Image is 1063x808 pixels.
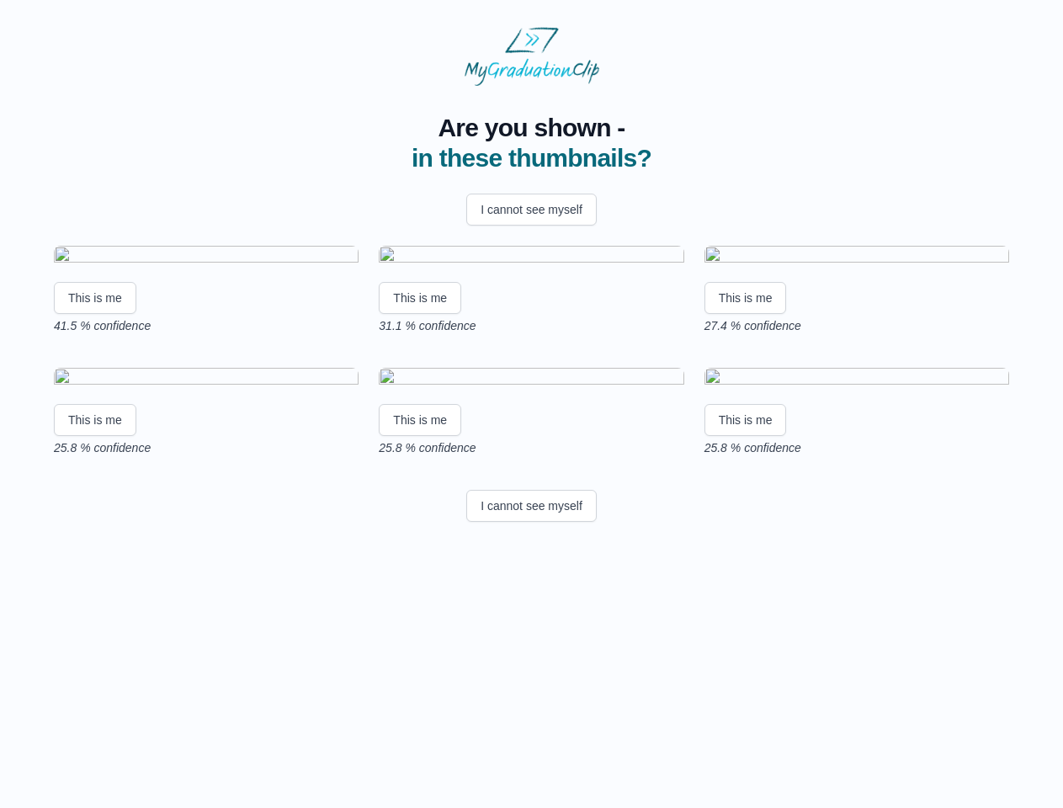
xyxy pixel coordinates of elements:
img: ef2d84ff97f85b847bf6c3b275bd6237864fae61.gif [704,246,1009,268]
img: 7f7bfbe8258e76d1e2095c9da80522f410816c98.gif [54,246,359,268]
p: 31.1 % confidence [379,317,683,334]
img: 70c4965d44ed791ce91f5108ea72c9a7d900eff9.gif [379,368,683,391]
button: This is me [379,282,461,314]
img: 552b32e3b8413822e1055e853689450746732ac5.gif [704,368,1009,391]
button: This is me [704,404,787,436]
span: in these thumbnails? [412,144,651,172]
button: This is me [54,282,136,314]
p: 27.4 % confidence [704,317,1009,334]
button: I cannot see myself [466,194,597,226]
img: 502042e593886cfe0efbbfd58ed52fcfa166e677.gif [379,246,683,268]
button: This is me [54,404,136,436]
span: Are you shown - [412,113,651,143]
button: This is me [379,404,461,436]
button: I cannot see myself [466,490,597,522]
p: 25.8 % confidence [704,439,1009,456]
p: 41.5 % confidence [54,317,359,334]
p: 25.8 % confidence [379,439,683,456]
button: This is me [704,282,787,314]
img: MyGraduationClip [465,27,599,86]
p: 25.8 % confidence [54,439,359,456]
img: 4dfdc8929269ca09a9e1ae19f761d99c7383c0bd.gif [54,368,359,391]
